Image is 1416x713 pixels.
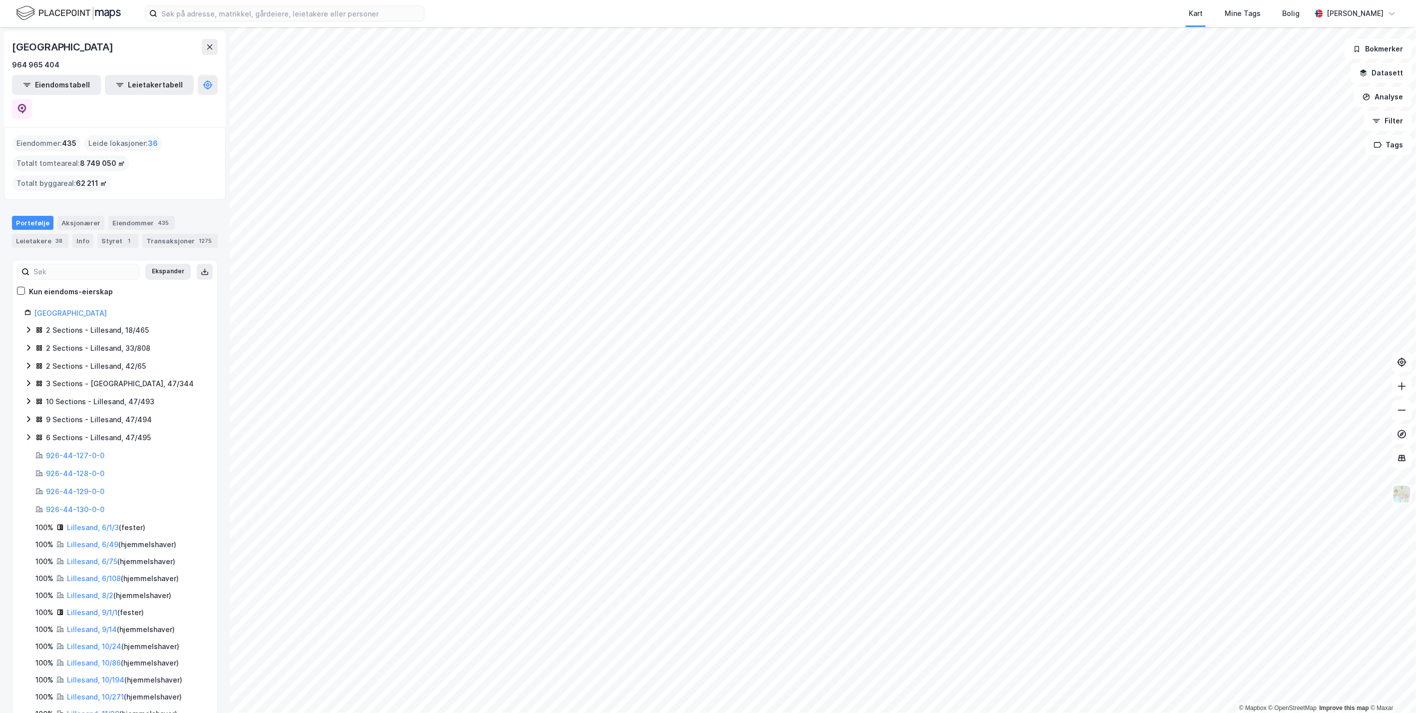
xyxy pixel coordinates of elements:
[145,264,191,280] button: Ekspander
[67,642,121,651] a: Lillesand, 10/24
[67,522,145,534] div: ( fester )
[67,676,124,684] a: Lillesand, 10/194
[67,556,175,568] div: ( hjemmelshaver )
[1320,705,1369,712] a: Improve this map
[46,505,104,514] a: 926-44-130-0-0
[12,175,111,191] div: Totalt byggareal :
[148,137,158,149] span: 36
[46,324,149,336] div: 2 Sections - Lillesand, 18/465
[1351,63,1412,83] button: Datasett
[1269,705,1317,712] a: OpenStreetMap
[12,75,101,95] button: Eiendomstabell
[67,659,121,667] a: Lillesand, 10/86
[1364,111,1412,131] button: Filter
[46,451,104,460] a: 926-44-127-0-0
[108,216,175,230] div: Eiendommer
[67,608,117,617] a: Lillesand, 9/1/1
[67,591,113,600] a: Lillesand, 8/2
[157,6,424,21] input: Søk på adresse, matrikkel, gårdeiere, leietakere eller personer
[12,135,80,151] div: Eiendommer :
[67,624,175,636] div: ( hjemmelshaver )
[156,218,171,228] div: 435
[46,378,194,390] div: 3 Sections - [GEOGRAPHIC_DATA], 47/344
[1327,7,1384,19] div: [PERSON_NAME]
[29,264,139,279] input: Søk
[67,574,121,583] a: Lillesand, 6/108
[124,236,134,246] div: 1
[1366,665,1416,713] div: Kontrollprogram for chat
[67,641,179,653] div: ( hjemmelshaver )
[1345,39,1412,59] button: Bokmerker
[1283,7,1300,19] div: Bolig
[67,523,119,532] a: Lillesand, 6/1/3
[12,155,129,171] div: Totalt tomteareal :
[35,691,53,703] div: 100%
[12,39,115,55] div: [GEOGRAPHIC_DATA]
[1393,485,1412,504] img: Z
[67,540,118,549] a: Lillesand, 6/49
[1366,135,1412,155] button: Tags
[35,539,53,551] div: 100%
[46,487,104,496] a: 926-44-129-0-0
[46,360,146,372] div: 2 Sections - Lillesand, 42/65
[62,137,76,149] span: 435
[1189,7,1203,19] div: Kart
[105,75,194,95] button: Leietakertabell
[80,157,125,169] span: 8 749 050 ㎡
[76,177,107,189] span: 62 211 ㎡
[35,641,53,653] div: 100%
[12,59,59,71] div: 964 965 404
[72,234,93,248] div: Info
[57,216,104,230] div: Aksjonærer
[16,4,121,22] img: logo.f888ab2527a4732fd821a326f86c7f29.svg
[53,236,64,246] div: 38
[35,657,53,669] div: 100%
[1366,665,1416,713] iframe: Chat Widget
[67,573,179,585] div: ( hjemmelshaver )
[12,234,68,248] div: Leietakere
[67,657,179,669] div: ( hjemmelshaver )
[1239,705,1267,712] a: Mapbox
[67,674,182,686] div: ( hjemmelshaver )
[84,135,162,151] div: Leide lokasjoner :
[35,573,53,585] div: 100%
[34,309,107,317] a: [GEOGRAPHIC_DATA]
[35,522,53,534] div: 100%
[46,342,150,354] div: 2 Sections - Lillesand, 33/808
[67,625,117,634] a: Lillesand, 9/14
[67,590,171,602] div: ( hjemmelshaver )
[142,234,218,248] div: Transaksjoner
[46,432,151,444] div: 6 Sections - Lillesand, 47/495
[46,414,152,426] div: 9 Sections - Lillesand, 47/494
[35,590,53,602] div: 100%
[67,607,144,619] div: ( fester )
[67,693,124,701] a: Lillesand, 10/271
[67,557,117,566] a: Lillesand, 6/75
[35,674,53,686] div: 100%
[97,234,138,248] div: Styret
[67,539,176,551] div: ( hjemmelshaver )
[29,286,113,298] div: Kun eiendoms-eierskap
[35,624,53,636] div: 100%
[12,216,53,230] div: Portefølje
[35,556,53,568] div: 100%
[197,236,214,246] div: 1275
[35,607,53,619] div: 100%
[46,469,104,478] a: 926-44-128-0-0
[1354,87,1412,107] button: Analyse
[1225,7,1261,19] div: Mine Tags
[67,691,182,703] div: ( hjemmelshaver )
[46,396,154,408] div: 10 Sections - Lillesand, 47/493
